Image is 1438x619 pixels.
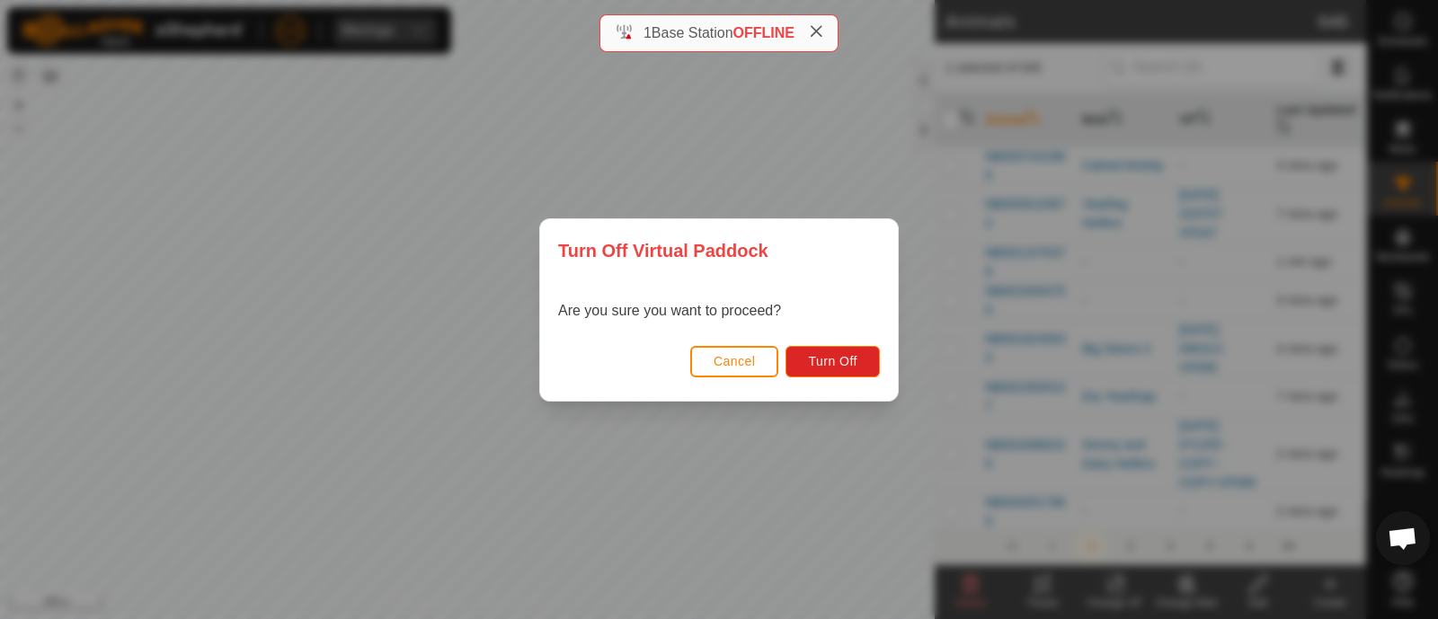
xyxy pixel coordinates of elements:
[652,25,733,40] span: Base Station
[808,354,857,368] span: Turn Off
[714,354,756,368] span: Cancel
[644,25,652,40] span: 1
[786,345,880,376] button: Turn Off
[733,25,794,40] span: OFFLINE
[558,237,768,264] span: Turn Off Virtual Paddock
[690,345,779,376] button: Cancel
[558,300,781,322] p: Are you sure you want to proceed?
[1376,511,1430,565] div: Open chat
